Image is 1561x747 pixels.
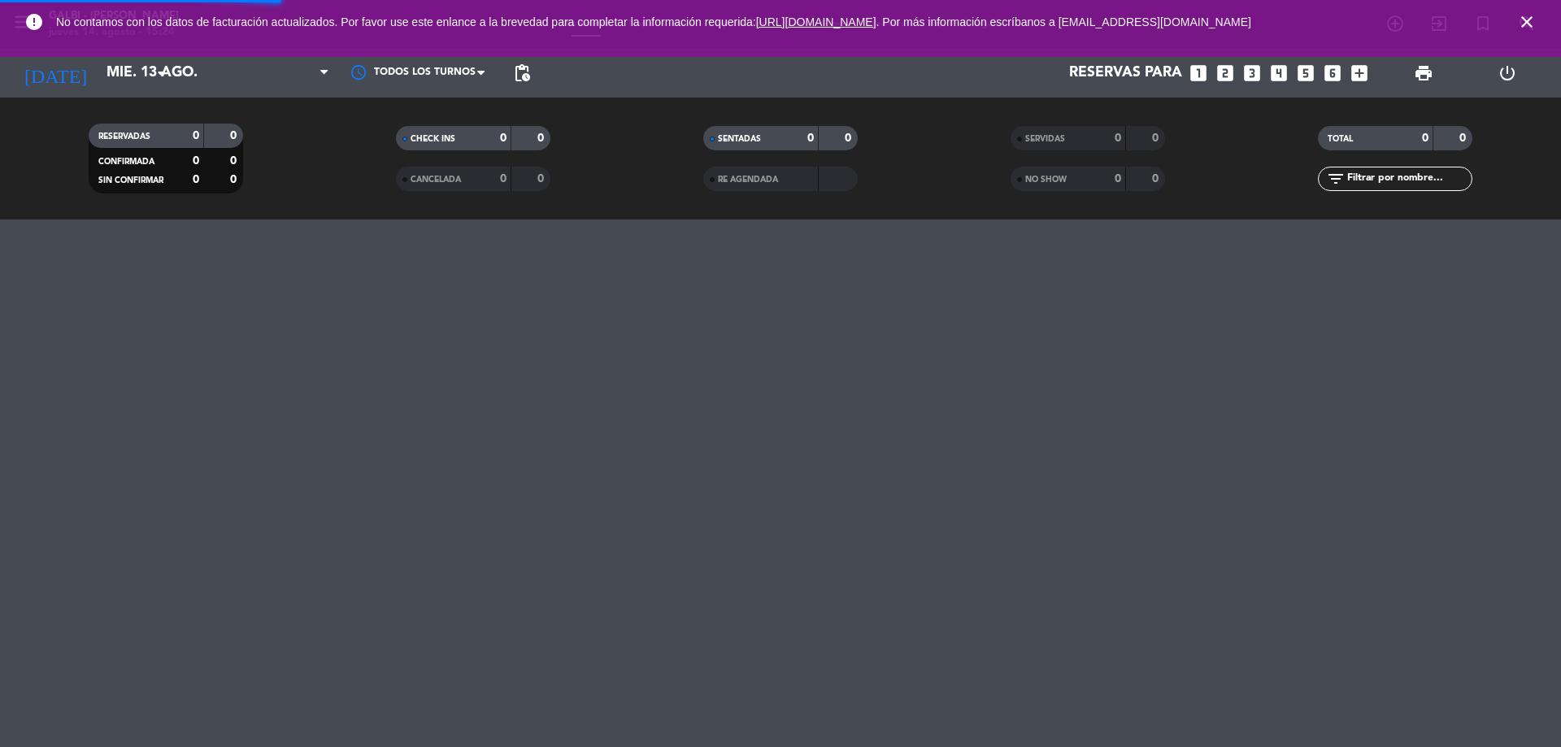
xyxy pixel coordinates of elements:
[1465,49,1549,98] div: LOG OUT
[1295,63,1316,84] i: looks_5
[1459,132,1469,144] strong: 0
[537,132,547,144] strong: 0
[230,130,240,141] strong: 0
[98,158,154,166] span: CONFIRMADA
[1215,63,1236,84] i: looks_two
[56,15,1251,28] span: No contamos con los datos de facturación actualizados. Por favor use este enlance a la brevedad p...
[1069,65,1182,81] span: Reservas para
[98,132,150,141] span: RESERVADAS
[12,55,98,91] i: [DATE]
[1025,135,1065,143] span: SERVIDAS
[1422,132,1428,144] strong: 0
[98,176,163,185] span: SIN CONFIRMAR
[1188,63,1209,84] i: looks_one
[512,63,532,83] span: pending_actions
[230,174,240,185] strong: 0
[1414,63,1433,83] span: print
[193,155,199,167] strong: 0
[411,176,461,184] span: CANCELADA
[1328,135,1353,143] span: TOTAL
[876,15,1251,28] a: . Por más información escríbanos a [EMAIL_ADDRESS][DOMAIN_NAME]
[718,135,761,143] span: SENTADAS
[1115,173,1121,185] strong: 0
[1152,132,1162,144] strong: 0
[411,135,455,143] span: CHECK INS
[1241,63,1263,84] i: looks_3
[1322,63,1343,84] i: looks_6
[1326,169,1346,189] i: filter_list
[1346,170,1472,188] input: Filtrar por nombre...
[756,15,876,28] a: [URL][DOMAIN_NAME]
[845,132,854,144] strong: 0
[500,173,507,185] strong: 0
[193,174,199,185] strong: 0
[1115,132,1121,144] strong: 0
[500,132,507,144] strong: 0
[193,130,199,141] strong: 0
[718,176,778,184] span: RE AGENDADA
[1152,173,1162,185] strong: 0
[151,63,171,83] i: arrow_drop_down
[230,155,240,167] strong: 0
[1349,63,1370,84] i: add_box
[24,12,44,32] i: error
[1268,63,1289,84] i: looks_4
[1517,12,1537,32] i: close
[807,132,814,144] strong: 0
[1025,176,1067,184] span: NO SHOW
[1498,63,1517,83] i: power_settings_new
[537,173,547,185] strong: 0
